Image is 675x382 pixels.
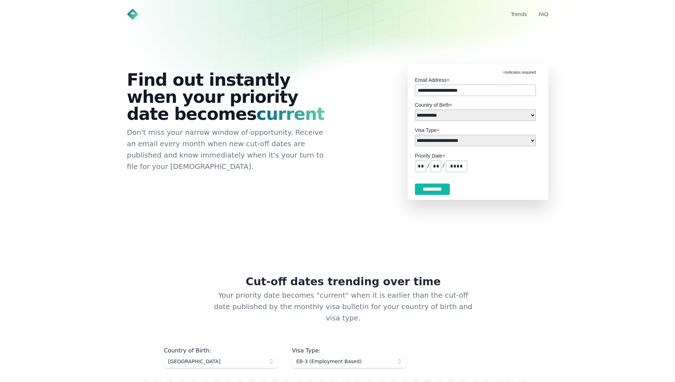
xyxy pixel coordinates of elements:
div: indicates required [415,64,536,75]
p: Your priority date becomes "current" when it is earlier than the cut-off date published by the mo... [201,290,474,346]
button: EB-3 (Employment Based) [292,355,406,368]
p: Don't miss your narrow window of opportunity. Receive an email every month when new cut-off dates... [127,127,332,172]
span: [GEOGRAPHIC_DATA] [168,358,264,365]
label: Email Address [415,75,536,84]
label: Country of Birth [415,100,536,108]
span: current [257,104,325,124]
div: Visa Type : [292,346,406,355]
a: Trends [511,11,527,17]
div: Country of Birth : [164,346,278,355]
pre: / [442,163,445,169]
span: EB-3 (Employment Based) [296,358,392,365]
a: FAQ [538,11,548,17]
label: Visa Type [415,125,536,134]
h2: Cut-off dates trending over time [144,275,531,290]
h1: Find out instantly when your priority date becomes [127,71,332,122]
button: [GEOGRAPHIC_DATA] [164,355,278,368]
pre: / [427,163,430,169]
label: Priority Date [415,151,541,159]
